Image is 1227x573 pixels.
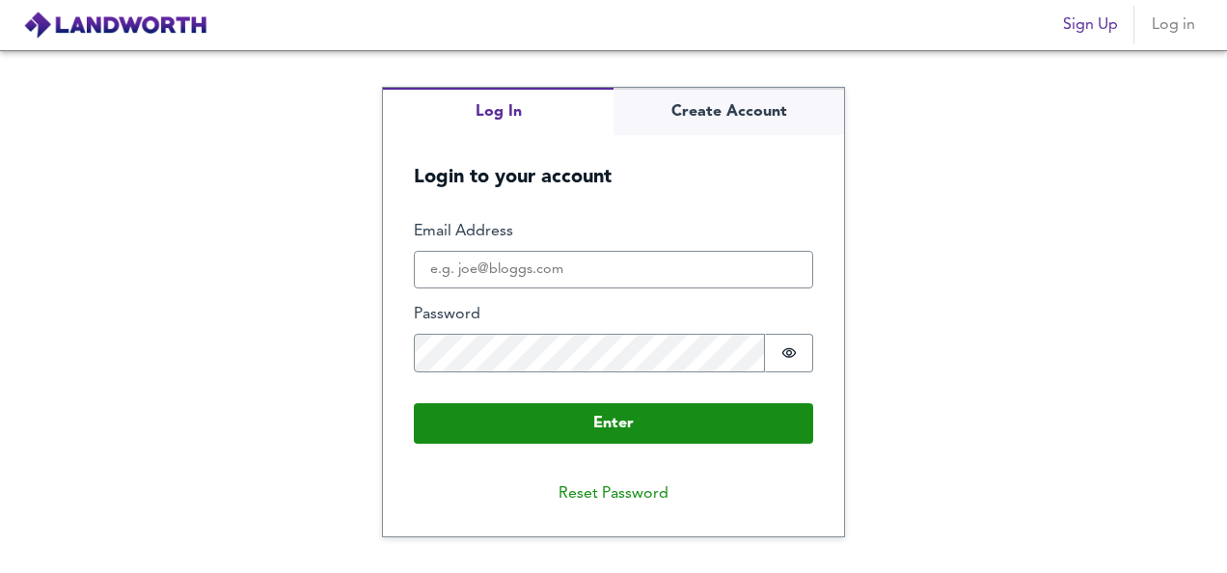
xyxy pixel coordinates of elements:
span: Sign Up [1063,12,1118,39]
button: Create Account [613,88,844,135]
img: logo [23,11,207,40]
button: Log In [383,88,613,135]
button: Sign Up [1055,6,1126,44]
span: Log in [1150,12,1196,39]
button: Show password [765,334,813,372]
label: Email Address [414,221,813,243]
h5: Login to your account [383,135,844,190]
input: e.g. joe@bloggs.com [414,251,813,289]
label: Password [414,304,813,326]
button: Enter [414,403,813,444]
button: Log in [1142,6,1204,44]
button: Reset Password [543,475,684,513]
